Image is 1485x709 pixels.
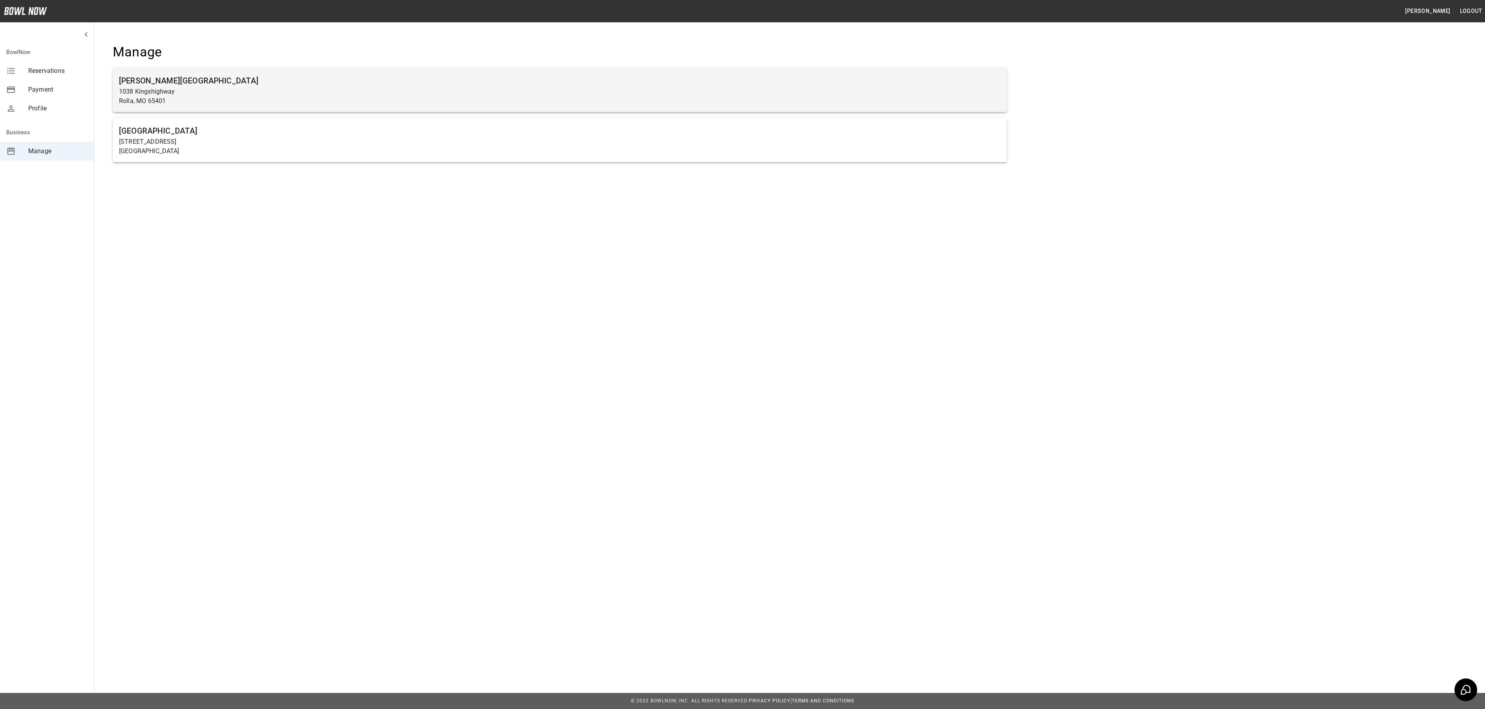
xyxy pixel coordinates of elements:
[119,137,1001,147] p: [STREET_ADDRESS]
[28,147,88,156] span: Manage
[113,44,1007,60] h4: Manage
[119,87,1001,96] p: 1038 Kingshighway
[28,85,88,94] span: Payment
[119,96,1001,106] p: Rolla, MO 65401
[28,104,88,113] span: Profile
[4,7,47,15] img: logo
[1457,4,1485,18] button: Logout
[119,147,1001,156] p: [GEOGRAPHIC_DATA]
[28,66,88,76] span: Reservations
[749,698,790,704] a: Privacy Policy
[792,698,854,704] a: Terms and Conditions
[631,698,749,704] span: © 2022 BowlNow, Inc. All Rights Reserved.
[1402,4,1453,18] button: [PERSON_NAME]
[119,125,1001,137] h6: [GEOGRAPHIC_DATA]
[119,74,1001,87] h6: [PERSON_NAME][GEOGRAPHIC_DATA]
